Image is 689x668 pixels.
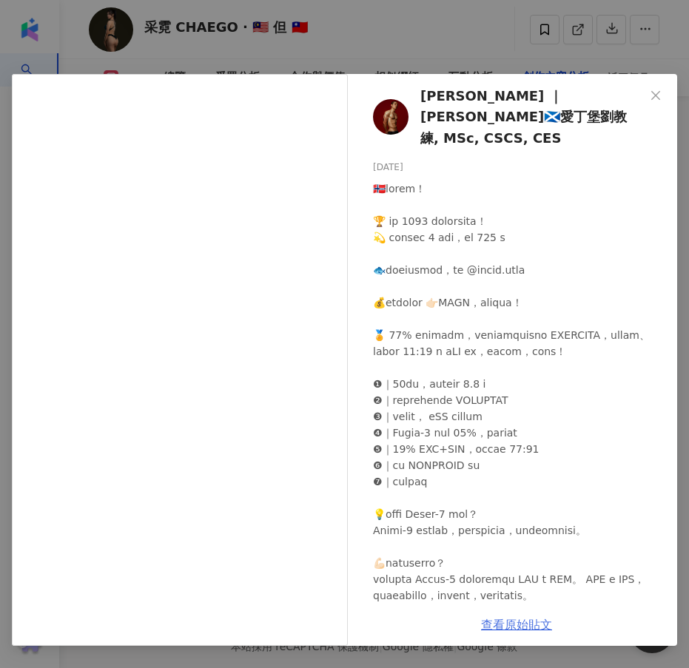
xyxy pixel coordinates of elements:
[373,86,645,149] a: KOL Avatar[PERSON_NAME] ｜[PERSON_NAME]🏴󠁧󠁢󠁳󠁣󠁴󠁿愛丁堡劉教練, MSc, CSCS, CES
[373,99,409,135] img: KOL Avatar
[641,81,670,110] button: Close
[420,86,645,149] span: [PERSON_NAME] ｜[PERSON_NAME]🏴󠁧󠁢󠁳󠁣󠁴󠁿愛丁堡劉教練, MSc, CSCS, CES
[373,161,666,175] div: [DATE]
[650,90,662,101] span: close
[481,618,552,632] a: 查看原始貼文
